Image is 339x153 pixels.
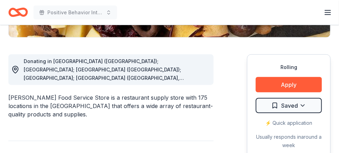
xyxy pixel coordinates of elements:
[256,77,322,92] button: Apply
[8,93,214,118] div: [PERSON_NAME] Food Service Store is a restaurant supply store with 175 locations in the [GEOGRAPH...
[256,119,322,127] div: ⚡️ Quick application
[256,98,322,113] button: Saved
[47,8,103,17] span: Positive Behavior Interventions and Supports
[256,133,322,150] div: Usually responds in around a week
[33,6,117,20] button: Positive Behavior Interventions and Supports
[281,101,298,110] span: Saved
[256,63,322,71] div: Rolling
[8,4,28,21] a: Home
